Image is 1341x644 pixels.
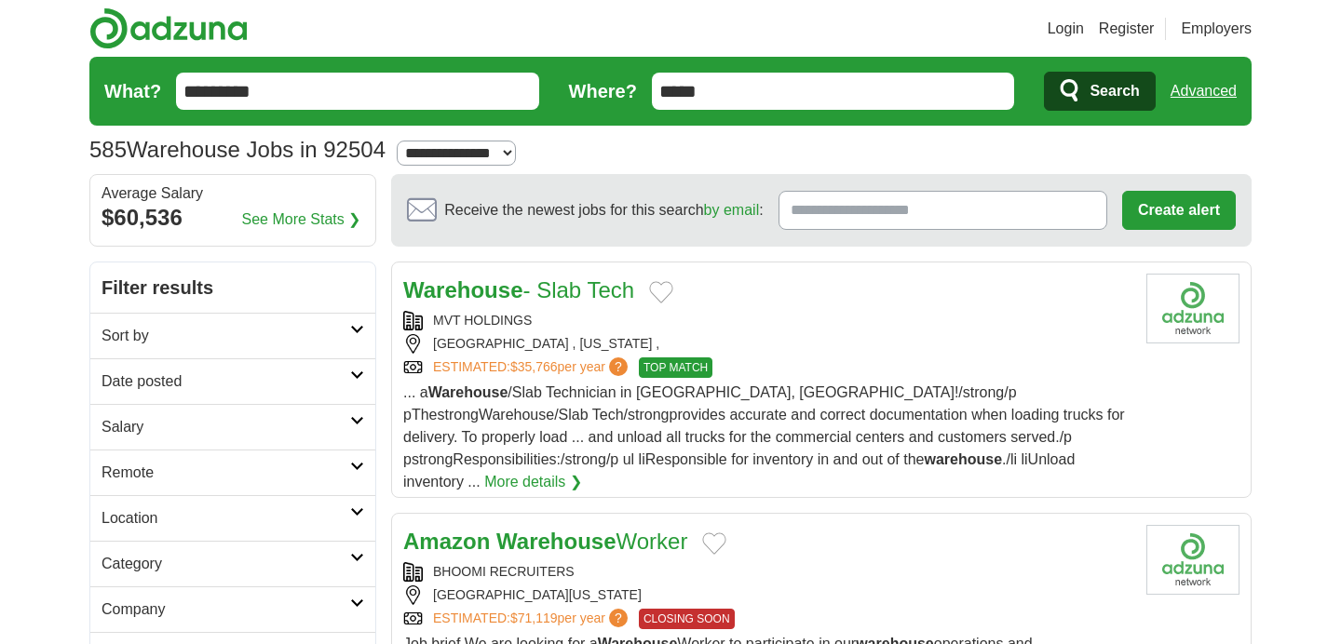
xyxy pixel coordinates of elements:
[1099,18,1155,40] a: Register
[1146,274,1239,343] img: Company logo
[90,541,375,586] a: Category
[90,495,375,541] a: Location
[403,529,687,554] a: Amazon WarehouseWorker
[90,449,375,495] a: Remote
[609,609,628,627] span: ?
[242,208,361,231] a: See More Stats ❯
[102,370,350,393] h2: Date posted
[102,553,350,575] h2: Category
[924,451,1002,467] strong: warehouse
[496,529,616,554] strong: Warehouse
[1044,72,1155,111] button: Search
[403,277,634,302] a: Warehouse- Slab Tech
[102,201,364,235] div: $60,536
[403,334,1131,354] div: [GEOGRAPHIC_DATA] , [US_STATE] ,
[1146,525,1239,595] img: Company logo
[444,199,763,221] span: Receive the newest jobs for this search :
[609,357,628,376] span: ?
[102,598,350,621] h2: Company
[90,404,375,449] a: Salary
[1181,18,1252,40] a: Employers
[403,529,490,554] strong: Amazon
[90,262,375,313] h2: Filter results
[1122,191,1236,230] button: Create alert
[639,357,712,378] span: TOP MATCH
[1048,18,1084,40] a: Login
[433,357,631,378] a: ESTIMATED:$35,766per year?
[102,507,350,530] h2: Location
[90,586,375,632] a: Company
[510,359,558,374] span: $35,766
[403,562,1131,582] div: BHOOMI RECRUITERS
[403,311,1131,330] div: MVT HOLDINGS
[102,462,350,484] h2: Remote
[433,609,631,629] a: ESTIMATED:$71,119per year?
[403,277,522,302] strong: Warehouse
[484,471,582,493] a: More details ❯
[510,610,558,625] span: $71,119
[403,585,1131,605] div: [GEOGRAPHIC_DATA][US_STATE]
[1171,73,1237,110] a: Advanced
[90,358,375,404] a: Date posted
[649,281,673,303] button: Add to favorite jobs
[89,137,386,162] h1: Warehouse Jobs in 92504
[102,186,364,201] div: Average Salary
[702,532,726,555] button: Add to favorite jobs
[89,133,127,167] span: 585
[428,384,508,400] strong: Warehouse
[639,609,735,629] span: CLOSING SOON
[102,416,350,438] h2: Salary
[704,202,760,218] a: by email
[403,384,1125,490] span: ... a /Slab Technician in [GEOGRAPHIC_DATA], [GEOGRAPHIC_DATA]!/strong/p pThestrongWarehouse/Slab...
[104,77,161,105] label: What?
[1090,73,1139,110] span: Search
[90,313,375,358] a: Sort by
[569,77,637,105] label: Where?
[89,7,248,49] img: Adzuna logo
[102,325,350,347] h2: Sort by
